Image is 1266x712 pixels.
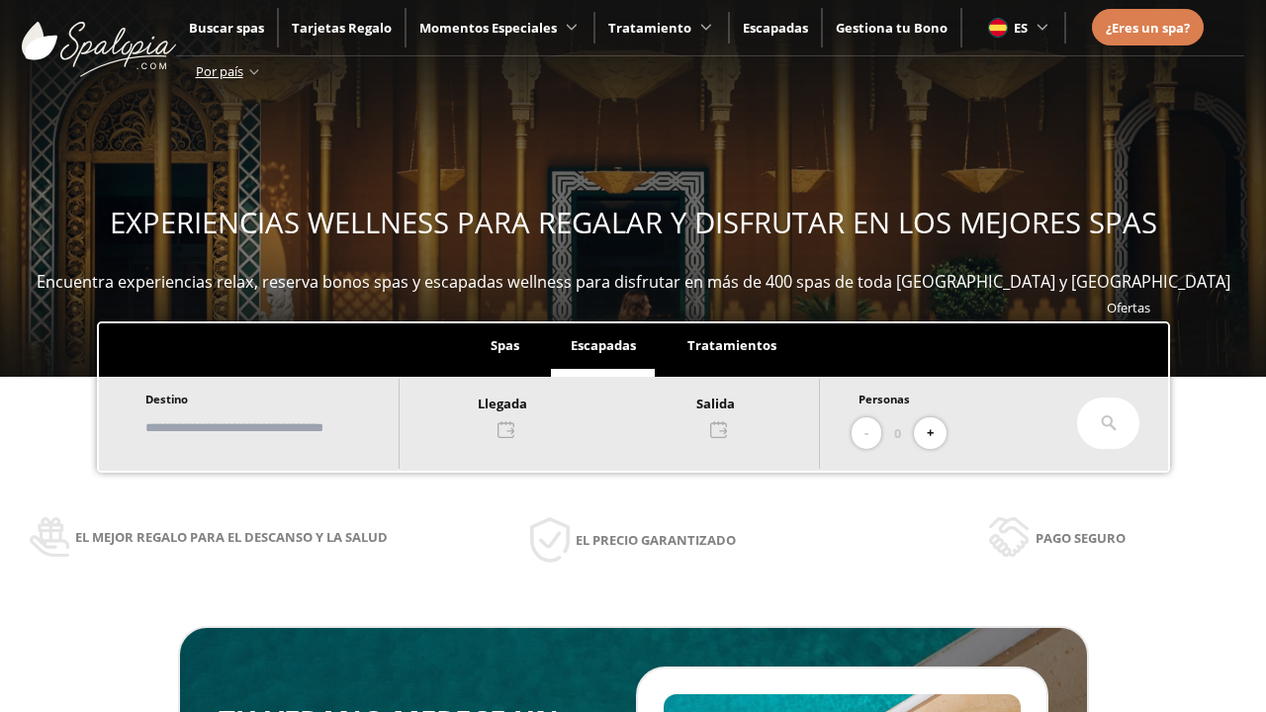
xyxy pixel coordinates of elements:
span: Personas [859,392,910,406]
a: Buscar spas [189,19,264,37]
a: ¿Eres un spa? [1106,17,1190,39]
span: Spas [491,336,519,354]
span: Escapadas [571,336,636,354]
button: + [914,417,947,450]
span: ¿Eres un spa? [1106,19,1190,37]
span: El precio garantizado [576,529,736,551]
button: - [852,417,881,450]
span: Encuentra experiencias relax, reserva bonos spas y escapadas wellness para disfrutar en más de 40... [37,271,1230,293]
img: ImgLogoSpalopia.BvClDcEz.svg [22,2,176,77]
span: EXPERIENCIAS WELLNESS PARA REGALAR Y DISFRUTAR EN LOS MEJORES SPAS [110,203,1157,242]
span: El mejor regalo para el descanso y la salud [75,526,388,548]
span: Pago seguro [1036,527,1126,549]
span: Tratamientos [687,336,776,354]
span: Destino [145,392,188,406]
span: 0 [894,422,901,444]
a: Escapadas [743,19,808,37]
a: Ofertas [1107,299,1150,316]
a: Tarjetas Regalo [292,19,392,37]
a: Gestiona tu Bono [836,19,948,37]
span: Por país [196,62,243,80]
